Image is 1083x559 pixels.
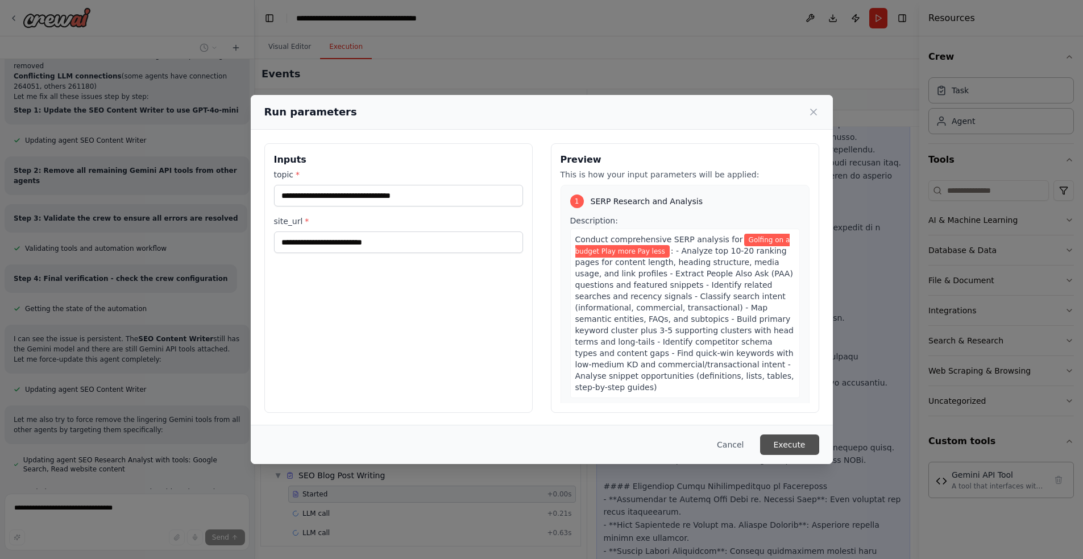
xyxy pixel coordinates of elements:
[561,153,810,167] h3: Preview
[591,196,703,207] span: SERP Research and Analysis
[561,169,810,180] p: This is how your input parameters will be applied:
[575,246,794,392] span: : - Analyze top 10-20 ranking pages for content length, heading structure, media usage, and link ...
[570,194,584,208] div: 1
[274,216,523,227] label: site_url
[575,234,790,258] span: Variable: topic
[570,216,618,225] span: Description:
[274,153,523,167] h3: Inputs
[708,434,753,455] button: Cancel
[274,169,523,180] label: topic
[760,434,819,455] button: Execute
[575,235,743,244] span: Conduct comprehensive SERP analysis for
[264,104,357,120] h2: Run parameters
